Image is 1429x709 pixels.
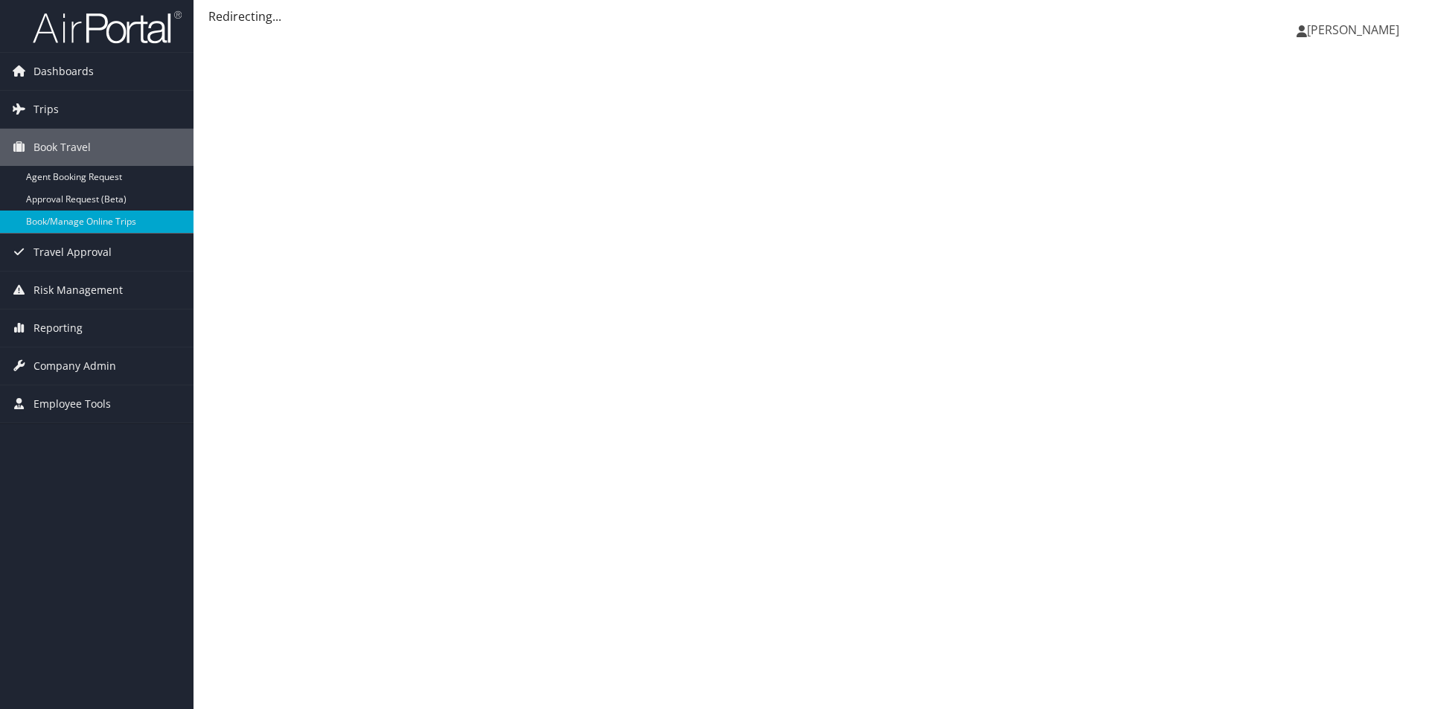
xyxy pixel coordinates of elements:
[33,91,59,128] span: Trips
[33,10,182,45] img: airportal-logo.png
[33,272,123,309] span: Risk Management
[208,7,1414,25] div: Redirecting...
[33,309,83,347] span: Reporting
[1297,7,1414,52] a: [PERSON_NAME]
[33,347,116,385] span: Company Admin
[33,129,91,166] span: Book Travel
[33,53,94,90] span: Dashboards
[1307,22,1399,38] span: [PERSON_NAME]
[33,234,112,271] span: Travel Approval
[33,385,111,423] span: Employee Tools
